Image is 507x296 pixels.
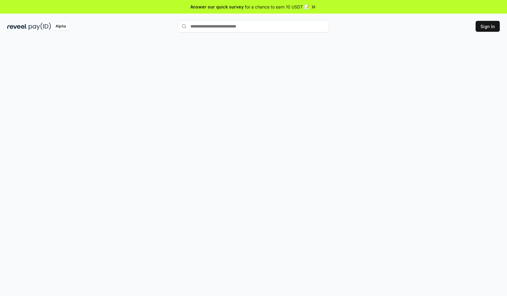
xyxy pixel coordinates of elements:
[7,23,27,30] img: reveel_dark
[52,23,69,30] div: Alpha
[29,23,51,30] img: pay_id
[476,21,500,32] button: Sign In
[245,4,309,10] span: for a chance to earn 10 USDT 📝
[190,4,244,10] span: Answer our quick survey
